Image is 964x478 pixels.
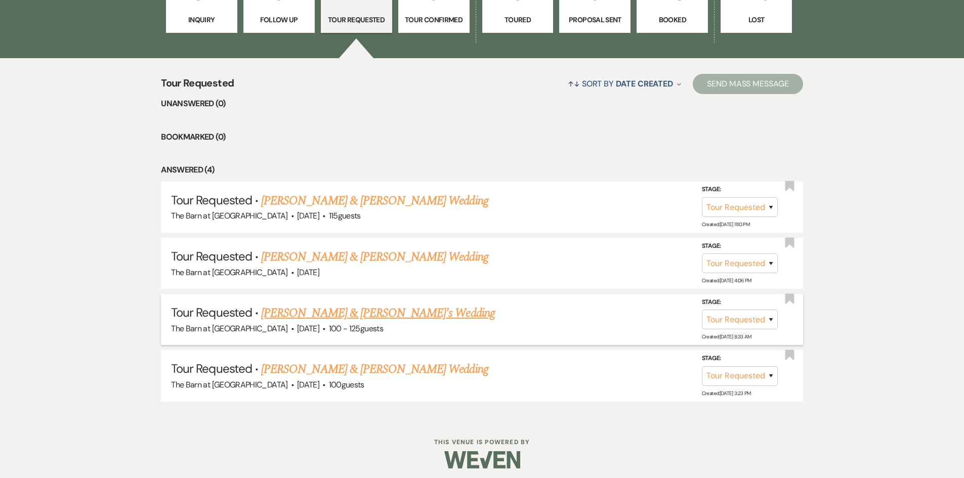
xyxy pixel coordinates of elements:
[702,277,751,284] span: Created: [DATE] 4:06 PM
[173,14,231,25] p: Inquiry
[702,184,778,195] label: Stage:
[297,210,319,221] span: [DATE]
[261,248,488,266] a: [PERSON_NAME] & [PERSON_NAME] Wedding
[297,267,319,278] span: [DATE]
[171,379,287,390] span: The Barn at [GEOGRAPHIC_DATA]
[329,323,383,334] span: 100 - 125 guests
[261,192,488,210] a: [PERSON_NAME] & [PERSON_NAME] Wedding
[171,192,252,208] span: Tour Requested
[261,304,495,322] a: [PERSON_NAME] & [PERSON_NAME]'s Wedding
[444,442,520,477] img: Weven Logo
[702,333,751,340] span: Created: [DATE] 8:33 AM
[171,305,252,320] span: Tour Requested
[250,14,308,25] p: Follow Up
[702,221,749,228] span: Created: [DATE] 11:10 PM
[643,14,701,25] p: Booked
[702,297,778,308] label: Stage:
[171,361,252,376] span: Tour Requested
[329,210,361,221] span: 115 guests
[329,379,364,390] span: 100 guests
[702,353,778,364] label: Stage:
[702,390,751,397] span: Created: [DATE] 3:23 PM
[568,78,580,89] span: ↑↓
[297,379,319,390] span: [DATE]
[161,97,803,110] li: Unanswered (0)
[489,14,547,25] p: Toured
[702,241,778,252] label: Stage:
[171,323,287,334] span: The Barn at [GEOGRAPHIC_DATA]
[564,70,685,97] button: Sort By Date Created
[161,131,803,144] li: Bookmarked (0)
[171,267,287,278] span: The Barn at [GEOGRAPHIC_DATA]
[171,248,252,264] span: Tour Requested
[727,14,785,25] p: Lost
[297,323,319,334] span: [DATE]
[161,163,803,177] li: Answered (4)
[161,75,234,97] span: Tour Requested
[566,14,624,25] p: Proposal Sent
[327,14,386,25] p: Tour Requested
[405,14,463,25] p: Tour Confirmed
[261,360,488,378] a: [PERSON_NAME] & [PERSON_NAME] Wedding
[693,74,803,94] button: Send Mass Message
[171,210,287,221] span: The Barn at [GEOGRAPHIC_DATA]
[616,78,673,89] span: Date Created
